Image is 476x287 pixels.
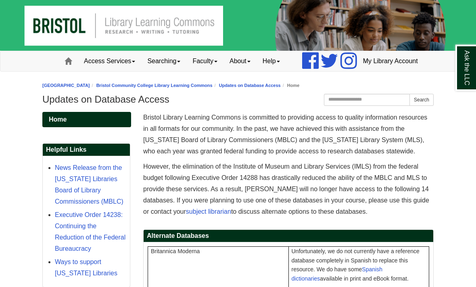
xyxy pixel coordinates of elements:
[409,94,434,106] button: Search
[55,164,123,205] a: News Release from the [US_STATE] Libraries Board of Library Commissioners (MBLC)
[143,114,427,155] span: Bristol Library Learning Commons is committed to providing access to quality information resource...
[357,51,424,71] a: My Library Account
[186,51,223,71] a: Faculty
[43,144,130,156] h2: Helpful Links
[42,94,434,105] h1: Updates on Database Access
[141,51,186,71] a: Searching
[219,83,281,88] a: Updates on Database Access
[143,163,429,215] span: However, the elimination of the Institute of Museum and Library Services (IMLS) from the federal ...
[49,116,67,123] span: Home
[55,211,125,252] a: Executive Order 14238: Continuing the Reduction of the Federal Bureaucracy
[42,112,131,127] a: Home
[144,230,433,242] h2: Alternate Databases
[186,208,231,215] a: subject librarian
[281,82,300,89] li: Home
[96,83,213,88] a: Bristol Community College Library Learning Commons
[292,248,420,282] span: Unfortunately, we do not currently have a reference database completely in Spanish to replace thi...
[42,83,90,88] a: [GEOGRAPHIC_DATA]
[223,51,257,71] a: About
[151,248,200,254] span: Britannica Moderna
[42,82,434,89] nav: breadcrumb
[78,51,141,71] a: Access Services
[55,258,117,277] a: Ways to support [US_STATE] Libraries
[257,51,286,71] a: Help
